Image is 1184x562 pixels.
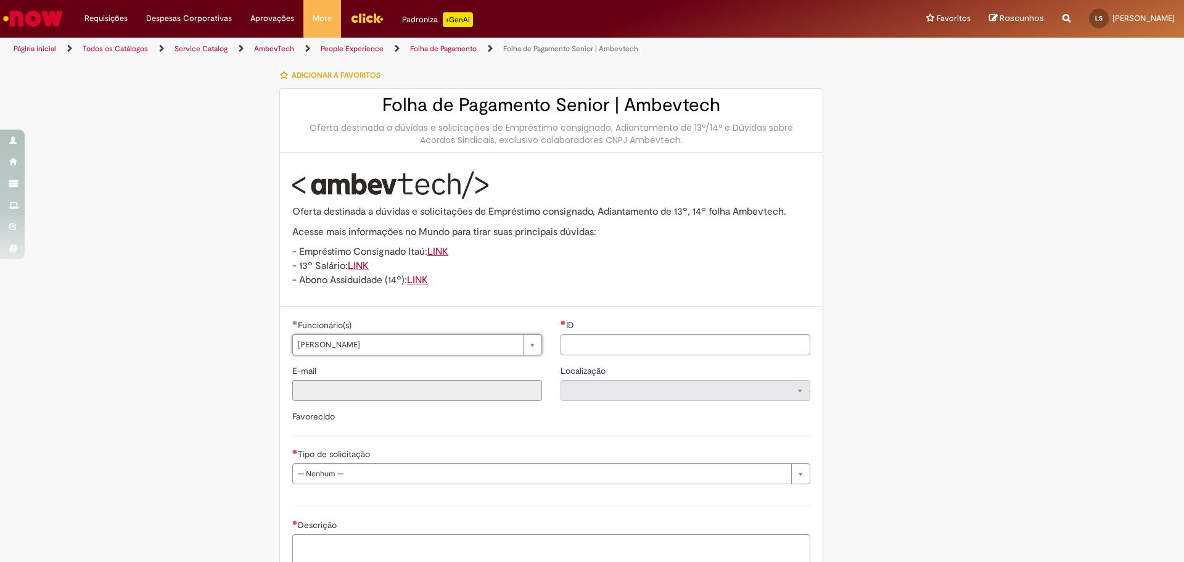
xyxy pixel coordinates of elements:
span: - Empréstimo Consignado Itaú: [292,246,448,258]
button: Adicionar a Favoritos [279,62,387,88]
span: Oferta destinada a dúvidas e solicitações de Empréstimo consignado, Adiantamento de 13º, 14º folh... [292,205,786,218]
span: Acesse mais informações no Mundo para tirar suas principais dúvidas: [292,226,596,238]
a: Rascunhos [989,13,1044,25]
span: Necessários [292,449,298,454]
span: LS [1095,14,1103,22]
input: ID [561,334,810,355]
span: Necessários [292,520,298,525]
a: LINK [407,274,428,286]
a: Folha de Pagamento [410,44,477,54]
span: Aprovações [250,12,294,25]
p: +GenAi [443,12,473,27]
a: LINK [427,246,448,258]
a: Service Catalog [175,44,228,54]
span: Favoritos [937,12,971,25]
div: Padroniza [402,12,473,27]
span: Adicionar a Favoritos [292,70,380,80]
a: Página inicial [14,44,56,54]
span: Requisições [84,12,128,25]
input: E-mail [292,380,542,401]
span: Tipo de solicitação [298,448,372,460]
label: Somente leitura - E-mail [292,365,319,377]
div: Oferta destinada a dúvidas e solicitações de Empréstimo consignado, Adiantamento de 13º/14º e Dúv... [292,122,810,146]
a: AmbevTech [254,44,294,54]
span: Necessários [561,320,566,325]
span: Somente leitura - E-mail [292,365,319,376]
label: Somente leitura - Localização [561,365,608,377]
ul: Trilhas de página [9,38,780,60]
span: [PERSON_NAME] [298,335,517,355]
img: ServiceNow [1,6,65,31]
a: People Experience [321,44,384,54]
h2: Folha de Pagamento Senior | Ambevtech [292,95,810,115]
span: [PERSON_NAME] [1112,13,1175,23]
span: Descrição [298,519,339,531]
span: Obrigatório Preenchido [292,320,298,325]
span: - Abono Assiduidade (14º): [292,274,428,286]
span: Localização [561,365,608,376]
label: Favorecido [292,411,335,422]
span: - 13º Salário: [292,260,369,272]
a: Todos os Catálogos [83,44,148,54]
a: LINK [348,260,369,272]
span: ID [566,320,577,331]
span: More [313,12,332,25]
span: Funcionário(s) [298,320,354,331]
span: Despesas Corporativas [146,12,232,25]
span: -- Nenhum -- [298,464,785,484]
span: Rascunhos [1000,12,1044,24]
a: Limpar campo Localização [561,380,810,401]
img: click_logo_yellow_360x200.png [350,9,384,27]
a: Folha de Pagamento Senior | Ambevtech [503,44,638,54]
